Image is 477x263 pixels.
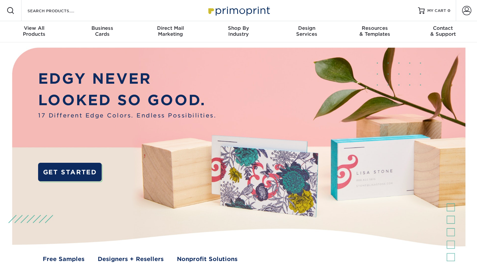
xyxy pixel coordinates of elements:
[341,25,409,31] span: Resources
[68,25,136,37] div: Cards
[341,21,409,42] a: Resources& Templates
[136,25,204,37] div: Marketing
[68,25,136,31] span: Business
[204,25,273,31] span: Shop By
[27,7,91,15] input: SEARCH PRODUCTS.....
[136,25,204,31] span: Direct Mail
[409,25,477,31] span: Contact
[341,25,409,37] div: & Templates
[273,25,341,31] span: Design
[273,21,341,42] a: DesignServices
[409,21,477,42] a: Contact& Support
[205,3,272,18] img: Primoprint
[204,21,273,42] a: Shop ByIndustry
[427,8,446,14] span: MY CART
[204,25,273,37] div: Industry
[448,8,450,13] span: 0
[38,90,216,111] p: LOOKED SO GOOD.
[136,21,204,42] a: Direct MailMarketing
[409,25,477,37] div: & Support
[38,68,216,90] p: EDGY NEVER
[273,25,341,37] div: Services
[38,111,216,120] span: 17 Different Edge Colors. Endless Possibilities.
[38,163,101,182] a: GET STARTED
[68,21,136,42] a: BusinessCards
